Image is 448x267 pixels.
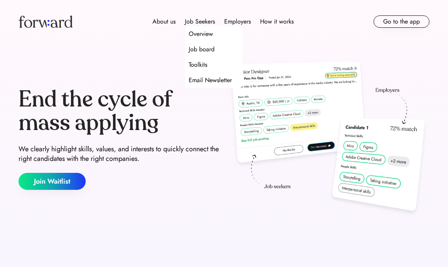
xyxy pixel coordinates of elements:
[374,15,429,28] button: Go to the app
[189,60,207,69] div: Toolkits
[189,29,213,39] div: Overview
[227,59,430,218] img: hero-image.png
[19,15,73,28] img: Forward logo
[260,17,294,26] div: How it works
[19,173,86,190] button: Join Waitlist
[19,88,221,135] div: End the cycle of mass applying
[189,76,232,85] div: Email Newsletter
[224,17,251,26] div: Employers
[19,144,221,164] div: We clearly highlight skills, values, and interests to quickly connect the right candidates with t...
[152,17,176,26] div: About us
[189,45,215,54] div: Job board
[185,17,215,26] div: Job Seekers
